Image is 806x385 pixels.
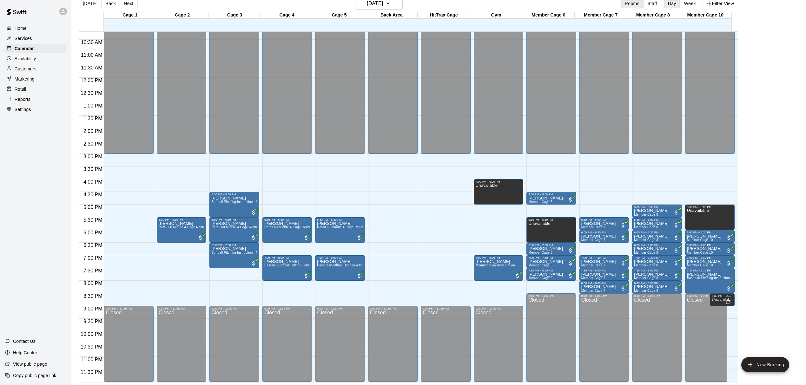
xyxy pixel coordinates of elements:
[632,205,682,217] div: 5:00 PM – 5:30 PM: Sean Haley
[634,264,658,267] span: Member Cage 8
[370,310,416,384] div: Closed
[687,251,713,254] span: Member Cage 10
[726,260,732,266] span: All customers have paid
[526,255,576,268] div: 7:00 PM – 7:30 PM: Noah Camirand
[581,225,605,229] span: Member Cage 7
[211,225,288,229] span: Retail 60 Minute 4 Cage Rental (Cages 2, 3, 4 & 5)
[15,76,35,82] p: Marketing
[5,64,66,74] a: Customers
[79,369,104,375] span: 11:30 PM
[581,297,627,384] div: Closed
[209,217,259,243] div: 5:30 PM – 6:30 PM: Derek Barrette
[514,273,521,279] span: All customers have paid
[82,166,104,172] span: 3:30 PM
[356,273,362,279] span: All customers have paid
[82,205,104,210] span: 5:00 PM
[632,217,682,230] div: 5:30 PM – 6:00 PM: Kimberly Silva
[726,299,731,304] span: Recurring event
[79,344,104,349] span: 10:30 PM
[634,218,680,221] div: 5:30 PM – 6:00 PM
[82,217,104,223] span: 5:30 PM
[250,209,257,216] span: All customers have paid
[5,34,66,43] a: Services
[634,206,680,209] div: 5:00 PM – 5:30 PM
[159,225,235,229] span: Retail 60 Minute 4 Cage Rental (Cages 2, 3, 4 & 5)
[687,276,753,280] span: Baseball Pitching Instruction - Non-Member
[528,294,574,297] div: 8:30 PM – 11:59 PM
[5,95,66,104] div: Reports
[423,307,468,310] div: 9:00 PM – 11:59 PM
[82,319,104,324] span: 9:30 PM
[634,294,680,297] div: 8:30 PM – 11:59 PM
[15,66,36,72] p: Customers
[567,273,574,279] span: All customers have paid
[262,306,312,382] div: 9:00 PM – 11:59 PM: Closed
[262,255,312,281] div: 7:00 PM – 8:00 PM: Jay Barber
[315,255,365,281] div: 7:00 PM – 8:00 PM: Ben Russo
[264,225,341,229] span: Retail 60 Minute 4 Cage Rental (Cages 2, 3, 4 & 5)
[579,293,629,382] div: 8:30 PM – 11:59 PM: Closed
[474,179,523,205] div: 4:00 PM – 5:00 PM: Unavailable
[82,103,104,108] span: 1:00 PM
[581,218,627,221] div: 5:30 PM – 6:00 PM
[82,243,104,248] span: 6:30 PM
[710,293,735,306] div: 8:30 PM – 9:00 PM: Unavailable
[5,105,66,114] div: Settings
[159,307,204,310] div: 9:00 PM – 11:59 PM
[82,255,104,261] span: 7:00 PM
[685,268,735,293] div: 7:30 PM – 8:30 PM: CJ Dandeneau
[82,154,104,159] span: 3:00 PM
[575,12,627,18] div: Member Cage 7
[526,268,576,281] div: 7:30 PM – 8:00 PM: Noah Camirand
[567,260,574,266] span: All customers have paid
[315,217,365,243] div: 5:30 PM – 6:30 PM: Derek Barrette
[5,23,66,33] a: Home
[620,222,626,228] span: All customers have paid
[317,225,394,229] span: Retail 60 Minute 4 Cage Rental (Cages 2, 3, 4 & 5)
[82,306,104,311] span: 9:00 PM
[528,256,574,259] div: 7:00 PM – 7:30 PM
[79,78,104,83] span: 12:00 PM
[579,217,629,230] div: 5:30 PM – 6:00 PM: Heather MacDonald
[13,361,47,367] p: View public page
[567,247,574,254] span: All customers have paid
[209,192,259,217] div: 4:30 PM – 5:30 PM: Jay Barber
[211,307,257,310] div: 9:00 PM – 11:59 PM
[632,293,682,382] div: 8:30 PM – 11:59 PM: Closed
[679,12,731,18] div: Member Cage 10
[685,205,735,230] div: 5:00 PM – 6:00 PM: Unavailable
[726,235,732,241] span: All customers have paid
[476,256,521,259] div: 7:00 PM – 8:00 PM
[474,255,523,281] div: 7:00 PM – 8:00 PM: Stephanie Harris
[741,357,789,372] button: add
[79,90,104,96] span: 12:30 PM
[303,273,309,279] span: All customers have paid
[79,65,104,70] span: 11:30 AM
[526,243,576,255] div: 6:30 PM – 7:00 PM: Andrea Nadeau
[421,306,470,382] div: 9:00 PM – 11:59 PM: Closed
[528,269,574,272] div: 7:30 PM – 8:00 PM
[579,255,629,268] div: 7:00 PM – 7:30 PM: Tanya Arruda
[82,128,104,134] span: 2:00 PM
[673,209,679,216] span: All customers have paid
[5,74,66,84] a: Marketing
[104,12,156,18] div: Cage 1
[620,273,626,279] span: All customers have paid
[5,44,66,53] div: Calendar
[526,192,576,205] div: 4:30 PM – 5:00 PM: Jeff Cute
[82,192,104,197] span: 4:30 PM
[581,269,627,272] div: 7:30 PM – 8:00 PM
[356,235,362,241] span: All customers have paid
[581,264,605,267] span: Member Cage 7
[82,281,104,286] span: 8:00 PM
[474,306,523,382] div: 9:00 PM – 11:59 PM: Closed
[620,235,626,241] span: All customers have paid
[673,260,679,266] span: All customers have paid
[581,256,627,259] div: 7:00 PM – 7:30 PM
[15,25,27,31] p: Home
[15,35,32,42] p: Services
[632,268,682,281] div: 7:30 PM – 8:00 PM: Sarabeth Costantino
[685,293,727,382] div: 8:30 PM – 11:59 PM: Closed
[673,235,679,241] span: All customers have paid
